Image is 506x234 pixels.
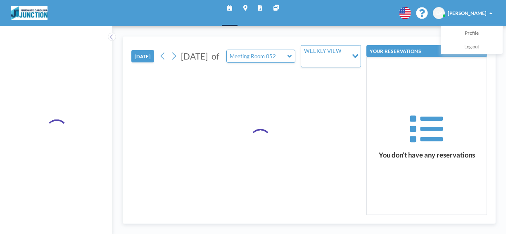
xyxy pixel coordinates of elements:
[11,6,48,20] img: organization-logo
[448,10,487,16] span: [PERSON_NAME]
[301,45,361,67] div: Search for option
[181,51,208,61] span: [DATE]
[302,56,347,65] input: Search for option
[211,51,219,62] span: of
[464,43,479,50] span: Log out
[303,47,343,55] span: WEEKLY VIEW
[227,50,287,62] input: Meeting Room 052
[366,45,487,57] button: YOUR RESERVATIONS
[465,30,479,37] span: Profile
[367,151,487,160] h3: You don’t have any reservations
[436,10,442,16] span: EP
[441,40,502,54] a: Log out
[131,50,154,62] button: [DATE]
[441,26,502,40] a: Profile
